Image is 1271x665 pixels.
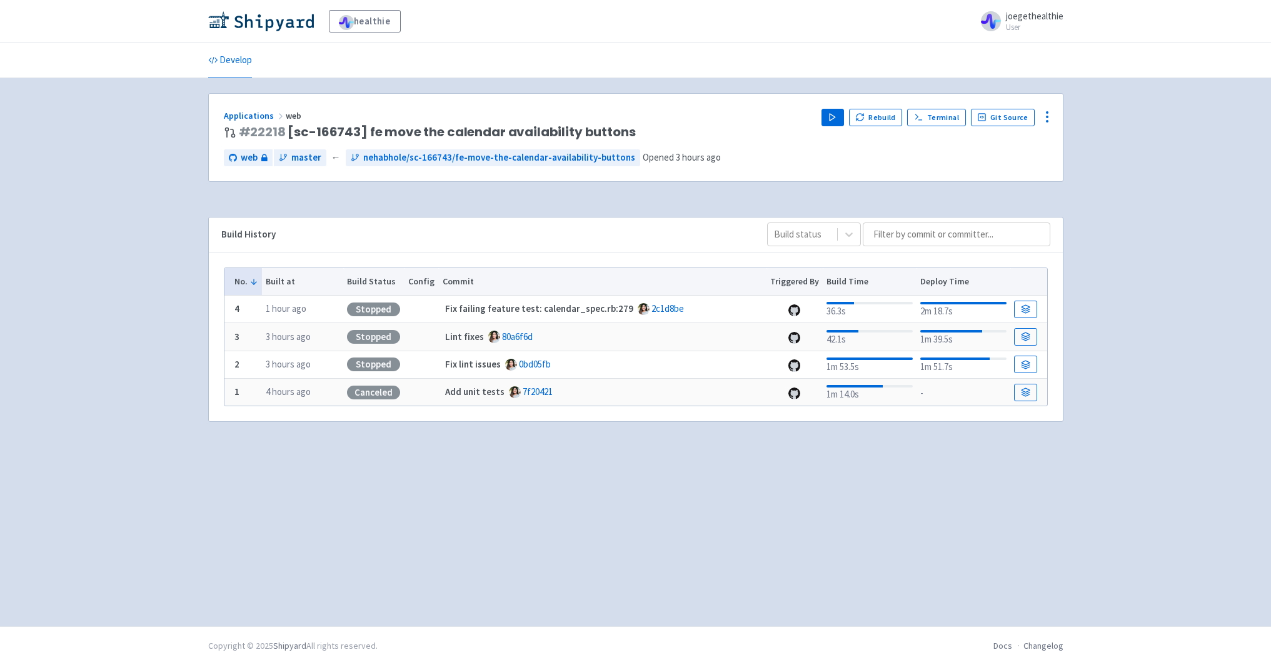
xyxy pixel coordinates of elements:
[224,149,273,166] a: web
[1006,10,1063,22] span: joegethealthie
[907,109,965,126] a: Terminal
[823,268,917,296] th: Build Time
[274,149,326,166] a: master
[266,386,311,397] time: 4 hours ago
[234,386,239,397] b: 1
[239,125,636,139] span: [sc-166743] fe move the calendar availability buttons
[826,382,912,402] div: 1m 14.0s
[920,327,1006,347] div: 1m 39.5s
[519,358,551,370] a: 0bd05fb
[343,268,404,296] th: Build Status
[826,299,912,319] div: 36.3s
[523,386,553,397] a: 7f20421
[329,10,401,32] a: healthie
[346,149,640,166] a: nehabhole/sc-166743/fe-move-the-calendar-availability-buttons
[826,327,912,347] div: 42.1s
[221,227,747,242] div: Build History
[826,355,912,374] div: 1m 53.5s
[1014,301,1037,318] a: Build Details
[347,330,400,344] div: Stopped
[445,302,633,314] strong: Fix failing feature test: calendar_spec.rb:279
[1014,384,1037,401] a: Build Details
[234,275,258,288] button: No.
[347,357,400,371] div: Stopped
[920,384,1006,401] div: -
[1023,640,1063,651] a: Changelog
[973,11,1063,31] a: joegethealthie User
[993,640,1012,651] a: Docs
[208,11,314,31] img: Shipyard logo
[286,110,303,121] span: web
[445,386,505,397] strong: Add unit tests
[849,109,903,126] button: Rebuild
[920,299,1006,319] div: 2m 18.7s
[445,331,484,342] strong: Lint fixes
[863,222,1050,246] input: Filter by commit or committer...
[208,639,378,652] div: Copyright © 2025 All rights reserved.
[266,358,311,370] time: 3 hours ago
[262,268,343,296] th: Built at
[404,268,439,296] th: Config
[438,268,766,296] th: Commit
[224,110,286,121] a: Applications
[643,151,721,163] span: Opened
[347,386,400,399] div: Canceled
[651,302,684,314] a: 2c1d8be
[821,109,844,126] button: Play
[502,331,533,342] a: 80a6f6d
[331,151,341,165] span: ←
[1014,356,1037,373] a: Build Details
[445,358,501,370] strong: Fix lint issues
[266,302,306,314] time: 1 hour ago
[291,151,321,165] span: master
[363,151,635,165] span: nehabhole/sc-166743/fe-move-the-calendar-availability-buttons
[266,331,311,342] time: 3 hours ago
[239,123,286,141] a: #22218
[1006,23,1063,31] small: User
[234,331,239,342] b: 3
[234,302,239,314] b: 4
[1014,328,1037,346] a: Build Details
[273,640,306,651] a: Shipyard
[920,355,1006,374] div: 1m 51.7s
[766,268,823,296] th: Triggered By
[347,302,400,316] div: Stopped
[208,43,252,78] a: Develop
[241,151,258,165] span: web
[234,358,239,370] b: 2
[676,151,721,163] time: 3 hours ago
[971,109,1035,126] a: Git Source
[917,268,1010,296] th: Deploy Time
